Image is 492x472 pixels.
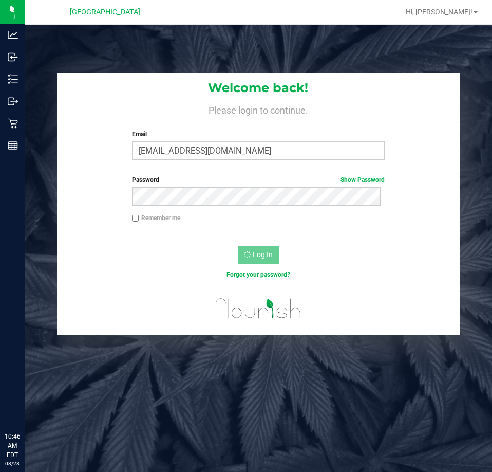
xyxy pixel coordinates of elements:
a: Forgot your password? [226,271,290,278]
inline-svg: Reports [8,140,18,151]
inline-svg: Inventory [8,74,18,84]
a: Show Password [340,176,385,184]
button: Log In [238,246,279,264]
inline-svg: Outbound [8,96,18,106]
span: Log In [253,250,273,259]
inline-svg: Retail [8,118,18,129]
inline-svg: Analytics [8,30,18,40]
label: Remember me [132,213,180,223]
h1: Welcome back! [57,81,459,95]
h4: Please login to continue. [57,103,459,115]
span: Password [132,176,159,184]
inline-svg: Inbound [8,52,18,62]
span: Hi, [PERSON_NAME]! [406,8,472,16]
input: Remember me [132,215,139,222]
span: [GEOGRAPHIC_DATA] [70,8,140,16]
p: 10:46 AM EDT [5,432,20,460]
img: flourish_logo.svg [208,290,309,327]
label: Email [132,130,385,139]
p: 08/28 [5,460,20,467]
